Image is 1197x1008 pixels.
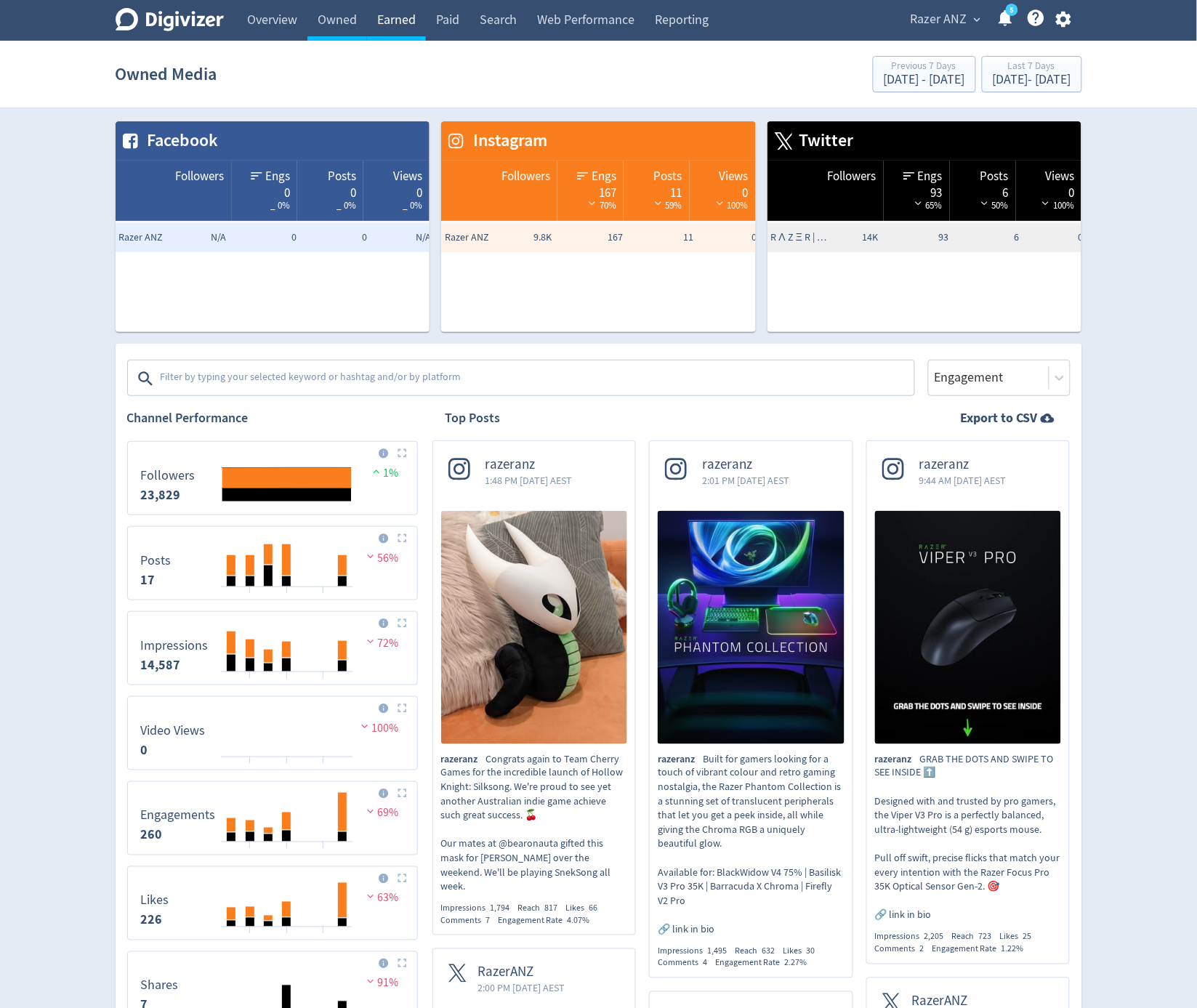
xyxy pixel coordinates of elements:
span: 1,495 [707,945,727,957]
span: 632 [762,945,775,957]
text: 03/09 [241,762,258,773]
td: 11 [626,223,697,252]
div: Engagement Rate [715,957,815,969]
span: razeranz [702,456,789,473]
td: 93 [882,223,952,252]
dt: Shares [141,977,179,994]
span: Engs [918,168,943,185]
div: Reach [518,903,566,915]
img: GRAB THE DOTS AND SWIPE TO SEE INSIDE ⬆️ Designed with and trusted by pro gamers, the Viper V3 Pr... [875,511,1062,744]
strong: 226 [141,911,163,929]
img: negative-performance.svg [363,891,378,902]
span: 1,794 [491,903,510,914]
td: N/A [371,223,442,252]
span: Razer ANZ [119,230,177,245]
text: 05/09 [278,932,295,943]
span: 70% [585,199,616,211]
div: Comments [875,943,932,956]
div: 0 [1023,185,1075,196]
div: 0 [371,185,422,196]
span: Followers [828,168,876,185]
span: _ 0% [336,199,356,211]
td: 9.8K [485,223,555,252]
span: R Λ Z Ξ R | ANZ [771,230,829,245]
svg: Posts 17 [134,533,411,594]
strong: 260 [141,826,163,844]
td: 0 [697,223,767,252]
td: 14K [811,223,882,252]
span: 63% [363,891,399,906]
div: Likes [566,903,606,915]
span: razeranz [441,752,486,767]
span: 817 [545,903,558,914]
span: razeranz [485,456,573,473]
span: 2:01 PM [DATE] AEST [702,473,789,488]
dt: Likes [141,892,169,909]
span: Razer ANZ [445,230,503,245]
div: 0 [239,185,291,196]
strong: Export to CSV [961,409,1038,427]
div: Reach [952,931,1000,943]
span: Views [720,168,749,185]
img: negative-performance-white.svg [1039,198,1053,209]
img: negative-performance-white.svg [911,198,926,209]
img: Placeholder [398,533,407,543]
button: Previous 7 Days[DATE] - [DATE] [873,56,976,92]
td: 0 [230,223,300,252]
span: 30 [806,945,815,957]
div: [DATE] - [DATE] [884,73,965,86]
span: 9:44 AM [DATE] AEST [919,473,1007,488]
svg: Likes 226 [134,873,411,934]
img: negative-performance-white.svg [585,198,600,209]
text: 07/09 [315,677,332,688]
td: 6 [953,223,1023,252]
strong: 23,829 [141,486,181,504]
div: 11 [631,185,682,196]
h1: Owned Media [116,51,217,97]
dt: Followers [141,467,196,484]
span: Facebook [140,129,219,153]
dt: Posts [141,552,172,569]
svg: Followers 0 [134,448,411,509]
span: Views [1045,168,1074,185]
img: negative-performance-white.svg [978,198,992,209]
text: 07/09 [315,847,332,858]
span: 91% [363,976,399,991]
img: Placeholder [398,448,407,458]
span: 25 [1023,931,1032,943]
text: 05/09 [278,762,295,773]
span: 100% [713,199,749,211]
button: Razer ANZ [906,8,985,31]
span: 72% [363,636,399,650]
span: 50% [978,199,1009,211]
span: Followers [501,168,550,185]
div: 167 [565,185,616,196]
span: 4 [703,957,707,969]
div: Reach [735,945,783,958]
span: 65% [911,199,943,211]
span: Instagram [466,129,547,153]
span: 2:00 PM [DATE] AEST [478,981,565,996]
span: 2 [920,943,924,955]
img: positive-performance.svg [369,466,384,477]
text: 03/09 [241,847,258,858]
span: 59% [651,199,682,211]
dt: Impressions [141,637,209,654]
span: 56% [363,551,399,565]
img: Placeholder [398,874,407,883]
table: customized table [767,121,1082,332]
strong: 17 [141,571,156,589]
span: _ 0% [270,199,290,211]
text: 07/09 [315,932,332,943]
span: 100% [1039,199,1074,211]
span: 2,205 [924,931,944,943]
td: 0 [300,223,371,252]
div: Engagement Rate [932,943,1032,956]
text: 05/09 [278,592,295,602]
dt: Video Views [141,722,206,739]
img: negative-performance.svg [363,806,378,817]
span: 723 [979,931,992,943]
div: 0 [697,185,749,196]
text: 07/09 [315,762,332,773]
div: 6 [957,185,1009,196]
